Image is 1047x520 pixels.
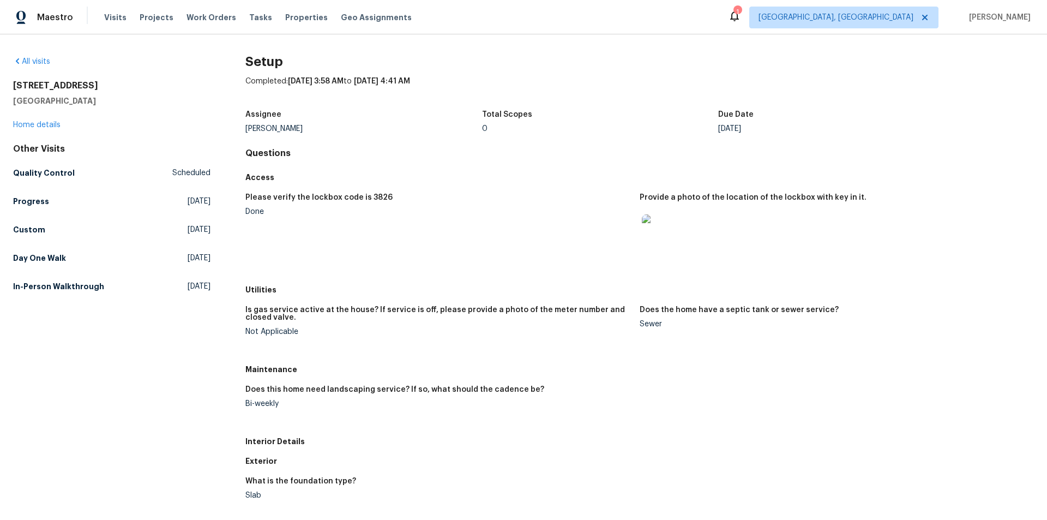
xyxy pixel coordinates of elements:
h5: Utilities [245,284,1034,295]
span: Properties [285,12,328,23]
h5: Maintenance [245,364,1034,375]
h5: [GEOGRAPHIC_DATA] [13,95,210,106]
h5: In-Person Walkthrough [13,281,104,292]
span: Tasks [249,14,272,21]
h2: Setup [245,56,1034,67]
h5: Assignee [245,111,281,118]
div: Bi-weekly [245,400,631,408]
h2: [STREET_ADDRESS] [13,80,210,91]
h5: Access [245,172,1034,183]
a: Day One Walk[DATE] [13,248,210,268]
div: 0 [482,125,719,133]
div: Other Visits [13,144,210,154]
span: [DATE] [188,281,210,292]
span: [DATE] [188,224,210,235]
span: Geo Assignments [341,12,412,23]
a: Progress[DATE] [13,192,210,211]
span: [DATE] 4:41 AM [354,77,410,85]
span: [GEOGRAPHIC_DATA], [GEOGRAPHIC_DATA] [759,12,913,23]
div: Sewer [640,320,1025,328]
h5: Day One Walk [13,253,66,264]
div: Completed: to [245,76,1034,104]
h5: Custom [13,224,45,235]
div: 1 [733,7,741,17]
span: [DATE] [188,253,210,264]
h5: Quality Control [13,168,75,178]
div: Slab [245,492,631,499]
a: In-Person Walkthrough[DATE] [13,277,210,296]
h5: Total Scopes [482,111,532,118]
a: Quality ControlScheduled [13,163,210,183]
span: [DATE] [188,196,210,207]
span: Visits [104,12,127,23]
span: [PERSON_NAME] [965,12,1031,23]
h5: Does the home have a septic tank or sewer service? [640,306,839,314]
span: [DATE] 3:58 AM [288,77,344,85]
div: Done [245,208,631,216]
div: [PERSON_NAME] [245,125,482,133]
h5: Due Date [718,111,754,118]
span: Projects [140,12,173,23]
span: Scheduled [172,168,210,178]
h5: What is the foundation type? [245,477,356,485]
h5: Please verify the lockbox code is 3826 [245,194,393,201]
div: [DATE] [718,125,955,133]
span: Work Orders [186,12,236,23]
h5: Interior Details [245,436,1034,447]
div: Not Applicable [245,328,631,336]
h5: Is gas service active at the house? If service is off, please provide a photo of the meter number... [245,306,631,321]
h5: Progress [13,196,49,207]
h4: Questions [245,148,1034,159]
a: Home details [13,121,61,129]
h5: Provide a photo of the location of the lockbox with key in it. [640,194,867,201]
a: Custom[DATE] [13,220,210,240]
h5: Exterior [245,456,1034,467]
span: Maestro [37,12,73,23]
a: All visits [13,58,50,65]
h5: Does this home need landscaping service? If so, what should the cadence be? [245,386,544,393]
